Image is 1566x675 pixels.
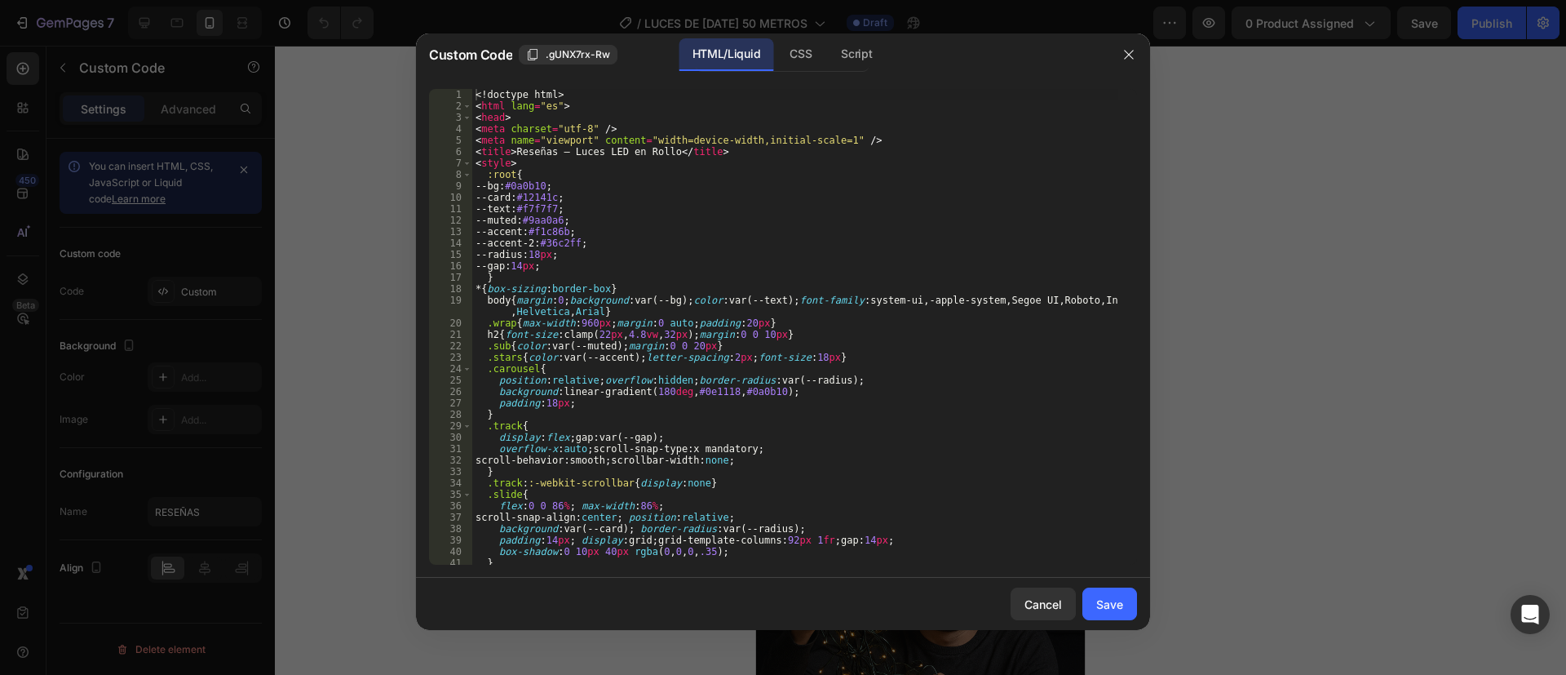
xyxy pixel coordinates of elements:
div: HTML/Liquid [679,38,773,71]
div: 33 [429,466,472,477]
div: 23 [429,352,472,363]
div: 10 [429,192,472,203]
div: 24 [429,363,472,375]
div: 32 [429,455,472,466]
div: 31 [429,443,472,455]
div: 0 [157,330,173,343]
button: Cancel [1011,588,1076,620]
div: 17 [429,272,472,283]
div: 34 [429,477,472,489]
div: 3 [429,112,472,123]
div: 5 [429,135,472,146]
div: 4 [429,123,472,135]
div: 7 [429,158,472,169]
div: 40 [429,546,472,557]
button: Save [1082,588,1137,620]
div: 8 [429,169,472,180]
div: 21 [429,329,472,340]
div: 25 [429,375,472,386]
div: 6 [429,146,472,158]
div: 16 [429,260,472,272]
div: 14 [429,238,472,249]
div: 35 [429,489,472,500]
div: Cancel [1024,596,1062,613]
div: 18 [429,283,472,295]
div: 37 [429,512,472,523]
div: 15 [429,249,472,260]
div: 28 [429,409,472,420]
div: 22 [429,340,472,352]
div: 20 [429,318,472,329]
div: 36 [429,500,472,512]
div: 26 [429,386,472,397]
div: Script [828,38,885,71]
div: 13 [429,226,472,238]
div: Save [1096,596,1123,613]
div: 19 [429,295,472,318]
div: CSS [776,38,825,71]
div: 11 [429,203,472,215]
span: Custom Code [429,45,512,64]
div: 41 [429,557,472,569]
div: 9 [429,180,472,192]
div: 27 [429,397,472,409]
div: 12 [429,215,472,226]
div: 30 [429,432,472,443]
div: RESEÑAS [20,257,73,272]
div: 39 [429,535,472,546]
div: 38 [429,523,472,535]
div: 29 [429,420,472,432]
div: 2 [429,100,472,112]
button: .gUNX7rx-Rw [519,45,617,64]
div: Open Intercom Messenger [1511,595,1550,634]
div: 1 [429,89,472,100]
span: .gUNX7rx-Rw [546,47,610,62]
